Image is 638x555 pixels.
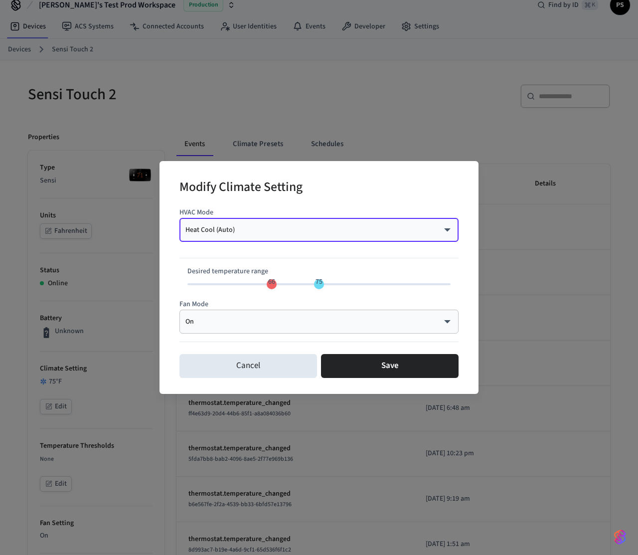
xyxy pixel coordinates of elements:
h2: Modify Climate Setting [179,173,303,203]
div: On [185,317,453,327]
p: Fan Mode [179,299,459,310]
span: 75 [316,277,322,287]
span: 66 [268,277,275,287]
button: Cancel [179,354,317,378]
button: Save [321,354,459,378]
p: Desired temperature range [187,266,451,277]
img: SeamLogoGradient.69752ec5.svg [614,529,626,545]
p: HVAC Mode [179,207,459,218]
div: Heat Cool (Auto) [185,225,453,235]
